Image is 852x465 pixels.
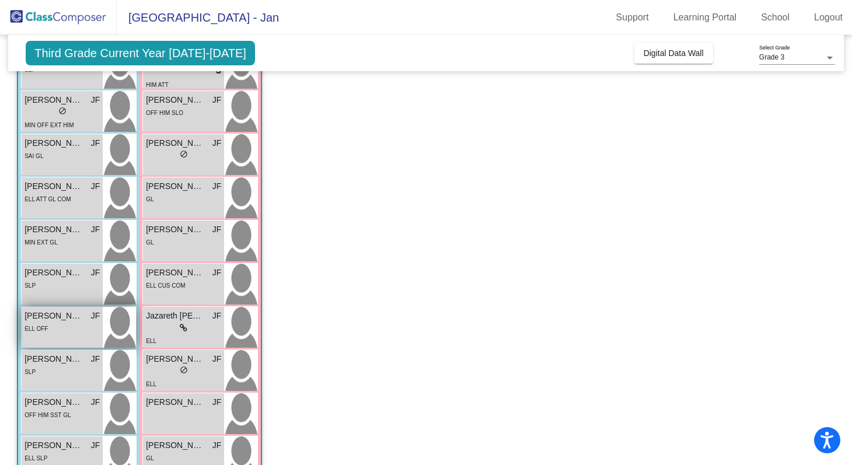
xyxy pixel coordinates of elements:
span: SLP [25,369,36,375]
span: JF [91,439,100,452]
span: ELL OFF [25,326,48,332]
span: Third Grade Current Year [DATE]-[DATE] [26,41,255,65]
span: JF [212,94,222,106]
span: do_not_disturb_alt [180,150,188,158]
span: SAI GL [25,153,43,159]
button: Digital Data Wall [634,43,713,64]
span: [PERSON_NAME] [25,180,83,193]
span: JF [212,439,222,452]
span: [PERSON_NAME] [25,267,83,279]
span: GL [146,239,153,246]
span: [GEOGRAPHIC_DATA] - Jan [117,8,279,27]
span: Digital Data Wall [644,48,704,58]
a: Support [607,8,658,27]
span: JF [212,267,222,279]
span: [PERSON_NAME] [25,396,83,408]
span: [PERSON_NAME] [146,353,204,365]
a: School [752,8,799,27]
span: JF [91,223,100,236]
span: ELL [146,381,156,387]
span: MIN EXT GL [25,239,58,246]
span: JF [212,396,222,408]
a: Learning Portal [664,8,746,27]
span: JF [91,267,100,279]
span: JF [91,396,100,408]
span: ELL SLP [25,455,47,461]
span: [PERSON_NAME] [146,137,204,149]
span: GL [146,455,153,461]
span: [PERSON_NAME] [146,267,204,279]
span: ELL CUS COM [146,282,185,289]
span: JF [212,223,222,236]
span: [PERSON_NAME] [25,137,83,149]
span: ELL ATT GL COM [25,196,71,202]
span: OFF HIM SLO [146,110,183,116]
span: SLP [25,282,36,289]
span: JF [212,353,222,365]
span: OFF HIM SST GL [25,412,71,418]
span: [PERSON_NAME] [146,180,204,193]
a: Logout [805,8,852,27]
span: Grade 3 [759,53,784,61]
span: JF [212,137,222,149]
span: JF [91,310,100,322]
span: [PERSON_NAME] [25,439,83,452]
span: JF [91,353,100,365]
span: [PERSON_NAME] [146,223,204,236]
span: [PERSON_NAME] [25,353,83,365]
span: do_not_disturb_alt [58,107,67,115]
span: [PERSON_NAME] [25,223,83,236]
span: GL [146,196,153,202]
span: [PERSON_NAME] [25,310,83,322]
span: ELL [146,338,156,344]
span: JF [91,94,100,106]
span: do_not_disturb_alt [180,366,188,374]
span: JF [91,137,100,149]
span: [PERSON_NAME] [146,94,204,106]
span: JF [91,180,100,193]
span: [PERSON_NAME] [146,396,204,408]
span: MIN OFF EXT HIM [25,122,74,128]
span: HIM ATT [146,82,169,88]
span: JF [212,180,222,193]
span: Jazareth [PERSON_NAME] [146,310,204,322]
span: JF [212,310,222,322]
span: [PERSON_NAME] [146,439,204,452]
span: [PERSON_NAME] [25,94,83,106]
